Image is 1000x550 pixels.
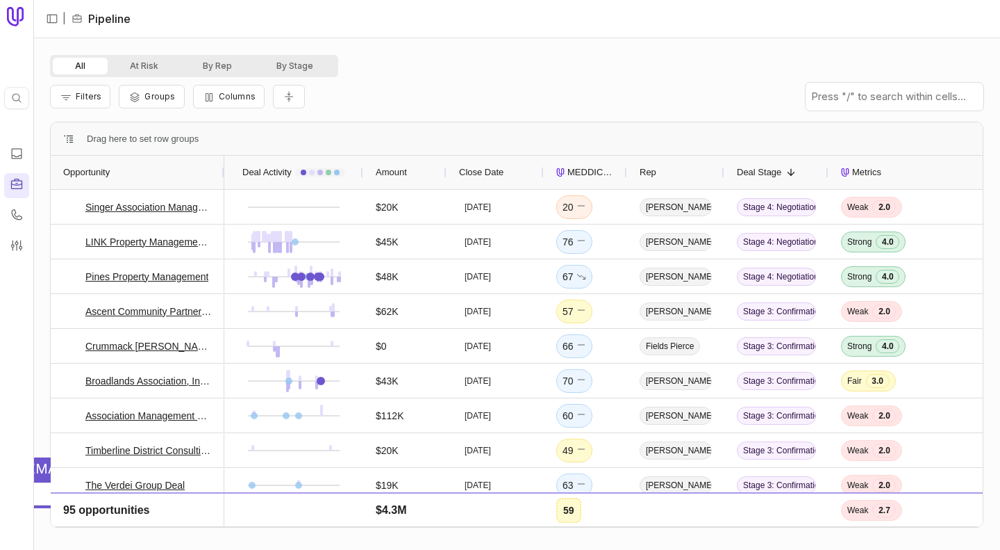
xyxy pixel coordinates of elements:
[640,164,656,181] span: Rep
[273,85,305,109] button: Collapse all rows
[847,271,872,282] span: Strong
[85,407,212,424] a: Association Management Group, Inc. Deal
[640,233,712,251] span: [PERSON_NAME]
[376,512,399,528] div: $46K
[376,234,399,250] div: $45K
[876,235,899,249] span: 4.0
[872,444,896,458] span: 2.0
[567,164,615,181] span: MEDDICC Score
[737,268,816,286] span: Stage 4: Negotiation
[63,164,110,181] span: Opportunity
[640,511,712,529] span: [PERSON_NAME]
[465,202,491,213] time: [DATE]
[562,234,586,250] div: 76
[85,268,208,285] a: Pines Property Management
[465,271,491,282] time: [DATE]
[465,515,491,526] time: [DATE]
[562,199,586,216] div: 20
[62,10,66,27] span: |
[576,234,586,250] span: No change
[193,85,265,108] button: Columns
[872,200,896,214] span: 2.0
[376,373,399,389] div: $43K
[737,511,816,529] span: Stage 3: Confirmation
[376,268,399,285] div: $48K
[556,156,615,189] div: MEDDICC Score
[876,270,899,284] span: 4.0
[85,303,212,320] a: Ascent Community Partners - New Deal
[876,339,899,353] span: 4.0
[847,236,872,248] span: Strong
[576,373,586,389] span: No change
[85,477,185,494] a: The Verdei Group Deal
[866,513,890,527] span: 3.0
[737,164,781,181] span: Deal Stage
[737,302,816,321] span: Stage 3: Confirmation
[219,91,256,102] span: Columns
[640,337,700,355] span: Fields Pierce
[640,476,712,494] span: [PERSON_NAME]
[640,198,712,216] span: [PERSON_NAME]
[562,512,586,528] div: 56
[640,407,712,425] span: [PERSON_NAME]
[576,199,586,216] span: No change
[737,233,816,251] span: Stage 4: Negotiation
[847,410,868,421] span: Weak
[87,131,199,147] span: Drag here to set row groups
[737,442,816,460] span: Stage 3: Confirmation
[576,407,586,424] span: No change
[144,91,175,102] span: Groups
[872,305,896,318] span: 2.0
[376,164,407,181] span: Amount
[376,338,387,355] div: $0
[465,236,491,248] time: [DATE]
[737,372,816,390] span: Stage 3: Confirmation
[465,410,491,421] time: [DATE]
[376,407,403,424] div: $112K
[562,268,586,285] div: 67
[847,515,862,526] span: Fair
[562,442,586,459] div: 49
[108,58,181,74] button: At Risk
[376,199,399,216] div: $20K
[85,512,154,528] a: Stone Oak Deal
[737,198,816,216] span: Stage 4: Negotiation
[640,442,712,460] span: [PERSON_NAME]
[576,338,586,355] span: No change
[847,202,868,213] span: Weak
[640,268,712,286] span: [PERSON_NAME]
[562,303,586,320] div: 57
[50,85,110,108] button: Filter Pipeline
[465,445,491,456] time: [DATE]
[42,8,62,29] button: Expand sidebar
[562,477,586,494] div: 63
[562,338,586,355] div: 66
[465,375,491,387] time: [DATE]
[576,477,586,494] span: No change
[847,375,862,387] span: Fair
[85,442,212,459] a: Timberline District Consulting - New Deal
[242,164,292,181] span: Deal Activity
[181,58,254,74] button: By Rep
[640,372,712,390] span: [PERSON_NAME]
[872,478,896,492] span: 2.0
[87,131,199,147] div: Row Groups
[85,199,212,216] a: Singer Association Management - New Deal
[465,306,491,317] time: [DATE]
[872,409,896,423] span: 2.0
[376,303,399,320] div: $62K
[576,512,586,528] span: No change
[737,476,816,494] span: Stage 3: Confirmation
[562,407,586,424] div: 60
[562,373,586,389] div: 70
[806,83,983,111] input: Press "/" to search within cells...
[847,445,868,456] span: Weak
[737,337,816,355] span: Stage 3: Confirmation
[72,10,131,27] li: Pipeline
[76,91,101,102] span: Filters
[852,164,881,181] span: Metrics
[847,341,872,352] span: Strong
[53,58,108,74] button: All
[737,407,816,425] span: Stage 3: Confirmation
[85,373,212,389] a: Broadlands Association, Inc. Deal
